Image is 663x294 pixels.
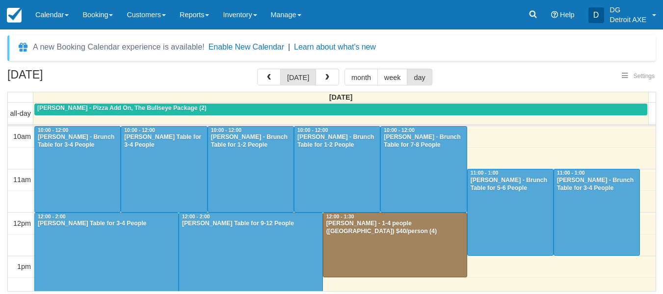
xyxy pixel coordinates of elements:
div: [PERSON_NAME] - Brunch Table for 3-4 People [37,134,118,149]
button: Settings [616,69,661,83]
span: 1pm [17,263,31,270]
button: month [345,69,378,85]
button: Enable New Calendar [209,42,284,52]
button: day [407,69,432,85]
div: [PERSON_NAME] Table for 3-4 People [124,134,204,149]
a: 10:00 - 12:00[PERSON_NAME] Table for 3-4 People [121,126,207,213]
span: 10:00 - 12:00 [384,128,414,133]
span: 10:00 - 12:00 [211,128,241,133]
div: [PERSON_NAME] - 1-4 people ([GEOGRAPHIC_DATA]) $40/person (4) [326,220,464,236]
a: 11:00 - 1:00[PERSON_NAME] - Brunch Table for 5-6 People [467,169,554,256]
span: [DATE] [329,93,353,101]
span: 11:00 - 1:00 [471,170,499,176]
a: 10:00 - 12:00[PERSON_NAME] - Brunch Table for 1-2 People [208,126,294,213]
a: 10:00 - 12:00[PERSON_NAME] - Brunch Table for 3-4 People [34,126,121,213]
div: [PERSON_NAME] - Brunch Table for 7-8 People [383,134,464,149]
span: 11:00 - 1:00 [557,170,585,176]
div: [PERSON_NAME] - Brunch Table for 1-2 People [297,134,377,149]
div: [PERSON_NAME] - Brunch Table for 3-4 People [557,177,637,192]
div: [PERSON_NAME] Table for 3-4 People [37,220,176,228]
p: DG [610,5,646,15]
button: week [377,69,408,85]
span: | [288,43,290,51]
div: A new Booking Calendar experience is available! [33,41,205,53]
div: [PERSON_NAME] Table for 9-12 People [182,220,320,228]
span: 10am [13,133,31,140]
span: 12:00 - 2:00 [38,214,66,219]
div: [PERSON_NAME] - Brunch Table for 1-2 People [211,134,291,149]
i: Help [551,11,558,18]
span: 10:00 - 12:00 [38,128,68,133]
span: 12:00 - 1:30 [326,214,354,219]
a: [PERSON_NAME] - Pizza Add On, The Bullseye Package (2) [34,104,647,115]
img: checkfront-main-nav-mini-logo.png [7,8,22,23]
span: 12:00 - 2:00 [182,214,210,219]
h2: [DATE] [7,69,132,87]
span: [PERSON_NAME] - Pizza Add On, The Bullseye Package (2) [37,105,207,111]
a: Learn about what's new [294,43,376,51]
span: Help [560,11,575,19]
span: 12pm [13,219,31,227]
span: 10:00 - 12:00 [297,128,328,133]
span: 10:00 - 12:00 [124,128,155,133]
a: 10:00 - 12:00[PERSON_NAME] - Brunch Table for 7-8 People [380,126,467,213]
a: 12:00 - 1:30[PERSON_NAME] - 1-4 people ([GEOGRAPHIC_DATA]) $40/person (4) [323,213,467,278]
a: 11:00 - 1:00[PERSON_NAME] - Brunch Table for 3-4 People [554,169,640,256]
button: [DATE] [280,69,316,85]
a: 10:00 - 12:00[PERSON_NAME] - Brunch Table for 1-2 People [294,126,380,213]
div: D [588,7,604,23]
div: [PERSON_NAME] - Brunch Table for 5-6 People [470,177,551,192]
span: 11am [13,176,31,184]
span: Settings [634,73,655,80]
p: Detroit AXE [610,15,646,25]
